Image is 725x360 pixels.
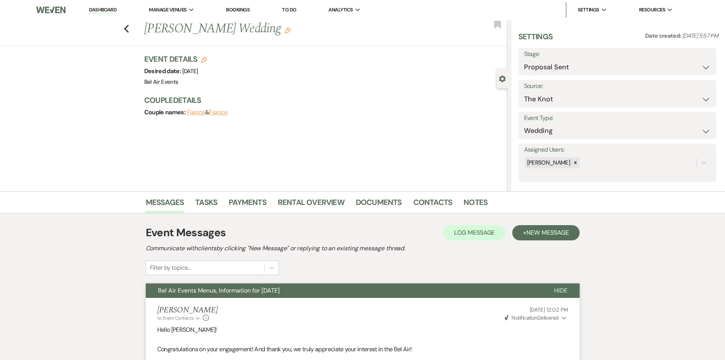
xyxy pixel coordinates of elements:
[209,109,228,115] button: Fiance
[524,49,711,60] label: Stage:
[182,67,198,75] span: [DATE]
[645,32,682,40] span: Date created:
[682,32,718,40] span: [DATE] 5:57 PM
[187,109,228,116] span: &
[356,196,402,213] a: Documents
[530,306,568,313] span: [DATE] 12:02 PM
[454,229,495,237] span: Log Message
[511,314,537,321] span: Notification
[146,244,580,253] h2: Communicate with clients by clicking "New Message" or replying to an existing message thread.
[157,326,217,334] span: Hello [PERSON_NAME]!
[518,31,553,48] h3: Settings
[328,6,353,14] span: Analytics
[526,229,569,237] span: New Message
[226,6,250,13] a: Bookings
[524,144,711,155] label: Assigned Users:
[505,314,559,321] span: Delivered
[144,54,207,64] h3: Event Details
[187,109,206,115] button: Fiance
[229,196,266,213] a: Payments
[144,78,178,86] span: Bel Air Events
[36,2,65,18] img: Weven Logo
[157,345,412,353] span: Congratulations on your engagement! And thank you, we truly appreciate your interest in the Bel Air!
[285,27,291,34] button: Edit
[524,113,711,124] label: Event Type:
[146,283,542,298] button: Bel Air Events Menus, Information for [DATE]
[578,6,599,14] span: Settings
[525,157,572,168] div: [PERSON_NAME]
[504,314,568,322] button: NotificationDelivered
[639,6,665,14] span: Resources
[278,196,344,213] a: Rental Overview
[464,196,488,213] a: Notes
[413,196,453,213] a: Contacts
[144,108,187,116] span: Couple names:
[524,81,711,92] label: Source:
[89,6,116,14] a: Dashboard
[144,20,432,38] h1: [PERSON_NAME] Wedding
[146,225,226,241] h1: Event Messages
[157,315,194,321] span: to: Event Contacts
[144,95,500,106] h3: Couple Details
[443,225,505,240] button: Log Message
[157,315,201,322] button: to: Event Contacts
[282,6,296,13] a: To Do
[195,196,217,213] a: Tasks
[144,67,182,75] span: Desired date:
[499,75,506,82] button: Close lead details
[554,286,567,294] span: Hide
[512,225,579,240] button: +New Message
[158,286,280,294] span: Bel Air Events Menus, Information for [DATE]
[542,283,580,298] button: Hide
[149,6,186,14] span: Manage Venues
[150,263,191,272] div: Filter by topics...
[146,196,184,213] a: Messages
[157,306,218,315] h5: [PERSON_NAME]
